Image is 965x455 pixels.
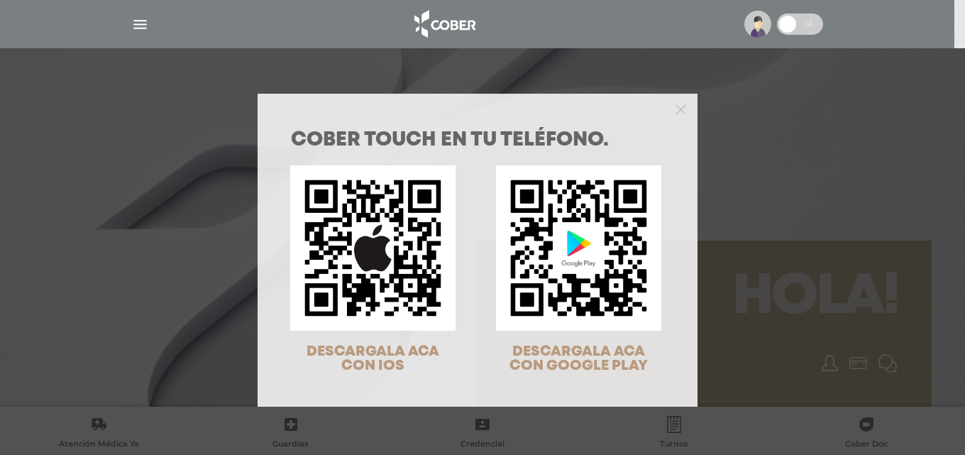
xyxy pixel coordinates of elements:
h1: COBER TOUCH en tu teléfono. [291,131,664,150]
span: DESCARGALA ACA CON GOOGLE PLAY [509,345,648,373]
button: Close [675,102,686,115]
span: DESCARGALA ACA CON IOS [307,345,439,373]
img: qr-code [496,165,661,331]
img: qr-code [290,165,456,331]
